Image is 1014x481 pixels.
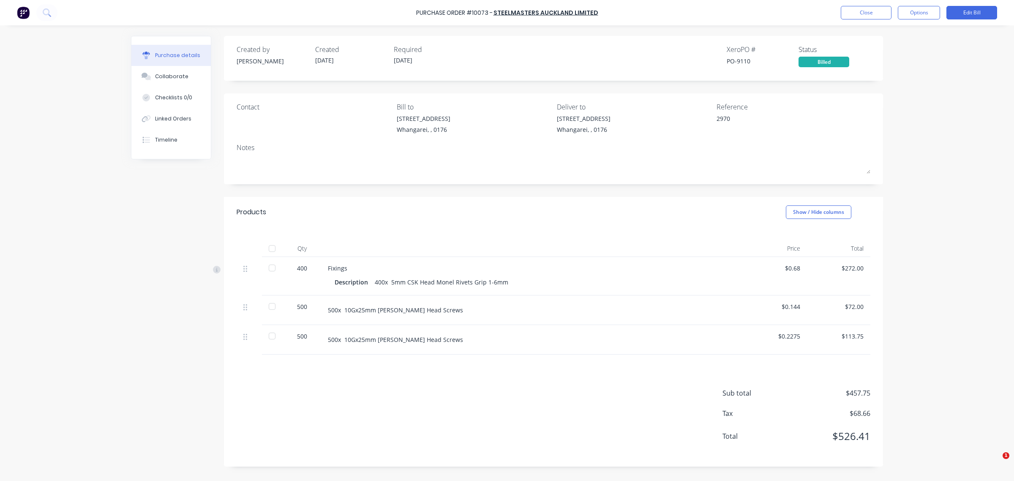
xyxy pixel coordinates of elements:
div: 400 [290,264,314,273]
div: Status [799,44,870,55]
span: $457.75 [786,388,870,398]
div: 400x 5mm CSK Head Monel Rivets Grip 1-6mm [375,276,508,288]
div: Collaborate [155,73,188,80]
div: Created by [237,44,308,55]
span: $526.41 [786,429,870,444]
div: Purchase Order #10073 - [416,8,493,17]
iframe: Intercom live chat [985,452,1006,473]
span: Total [722,431,786,441]
div: [STREET_ADDRESS] [397,114,450,123]
div: [PERSON_NAME] [237,57,308,66]
div: $0.2275 [750,332,800,341]
div: PO-9110 [727,57,799,66]
button: Purchase details [131,45,211,66]
div: Total [807,240,870,257]
button: Checklists 0/0 [131,87,211,108]
div: Contact [237,102,390,112]
div: Linked Orders [155,115,191,123]
span: Sub total [722,388,786,398]
button: Options [898,6,940,19]
div: $0.68 [750,264,800,273]
div: Deliver to [557,102,711,112]
div: $72.00 [814,302,864,311]
div: $272.00 [814,264,864,273]
div: [STREET_ADDRESS] [557,114,611,123]
span: $68.66 [786,408,870,418]
button: Show / Hide columns [786,205,851,219]
div: Bill to [397,102,551,112]
div: Whangarei, , 0176 [397,125,450,134]
div: 500 [290,332,314,341]
div: Purchase details [155,52,200,59]
div: Checklists 0/0 [155,94,192,101]
div: $113.75 [814,332,864,341]
img: Factory [17,6,30,19]
div: Created [315,44,387,55]
div: Notes [237,142,870,153]
span: 1 [1003,452,1009,459]
div: Price [744,240,807,257]
div: Description [335,276,375,288]
textarea: 2970 [717,114,822,133]
div: Whangarei, , 0176 [557,125,611,134]
button: Close [841,6,891,19]
div: Required [394,44,466,55]
a: Steelmasters Auckland Limited [493,8,598,17]
button: Edit Bill [946,6,997,19]
button: Linked Orders [131,108,211,129]
div: 500x 10Gx25mm [PERSON_NAME] Head Screws [328,335,737,344]
button: Timeline [131,129,211,150]
div: Reference [717,102,870,112]
div: $0.144 [750,302,800,311]
div: Products [237,207,266,217]
div: Qty [283,240,321,257]
div: Fixings [328,264,737,273]
div: 500 [290,302,314,311]
span: Tax [722,408,786,418]
div: Xero PO # [727,44,799,55]
button: Collaborate [131,66,211,87]
div: Timeline [155,136,177,144]
div: 500x 10Gx25mm [PERSON_NAME] Head Screws [328,306,737,314]
div: Billed [799,57,849,67]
